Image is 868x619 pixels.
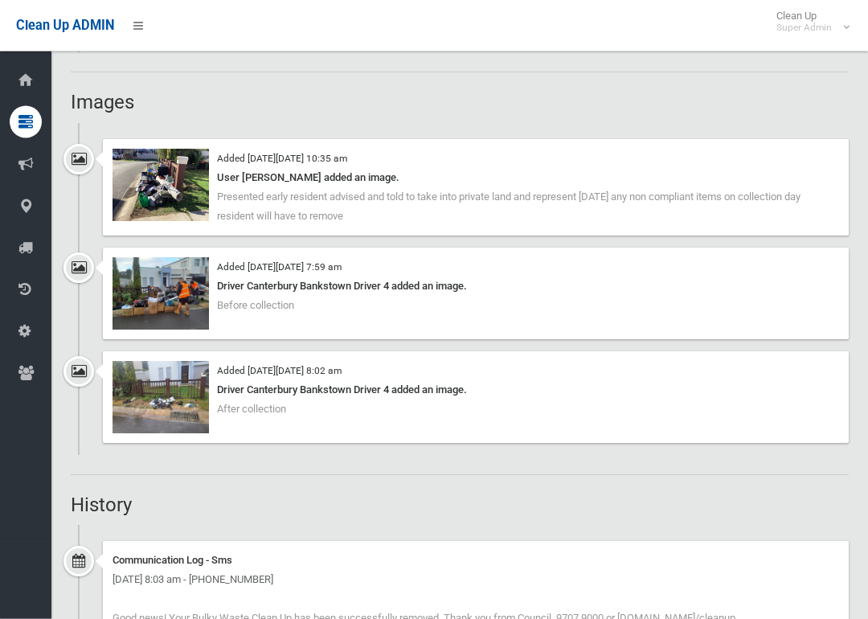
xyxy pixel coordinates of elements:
[217,154,347,165] small: Added [DATE][DATE] 10:35 am
[113,571,839,590] div: [DATE] 8:03 am - [PHONE_NUMBER]
[217,366,342,377] small: Added [DATE][DATE] 8:02 am
[113,258,209,330] img: 2025-08-1407.59.247151815345992676750.jpg
[113,381,839,400] div: Driver Canterbury Bankstown Driver 4 added an image.
[113,551,839,571] div: Communication Log - Sms
[16,18,114,33] span: Clean Up ADMIN
[217,262,342,273] small: Added [DATE][DATE] 7:59 am
[113,169,839,188] div: User [PERSON_NAME] added an image.
[71,495,849,516] h2: History
[113,362,209,434] img: 2025-08-1408.02.385976282465508124861.jpg
[217,191,800,223] span: Presented early resident advised and told to take into private land and represent [DATE] any non ...
[776,22,832,34] small: Super Admin
[71,92,849,113] h2: Images
[217,300,294,312] span: Before collection
[113,277,839,297] div: Driver Canterbury Bankstown Driver 4 added an image.
[217,404,286,416] span: After collection
[113,150,209,222] img: IMG_2476.jpeg
[768,10,848,34] span: Clean Up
